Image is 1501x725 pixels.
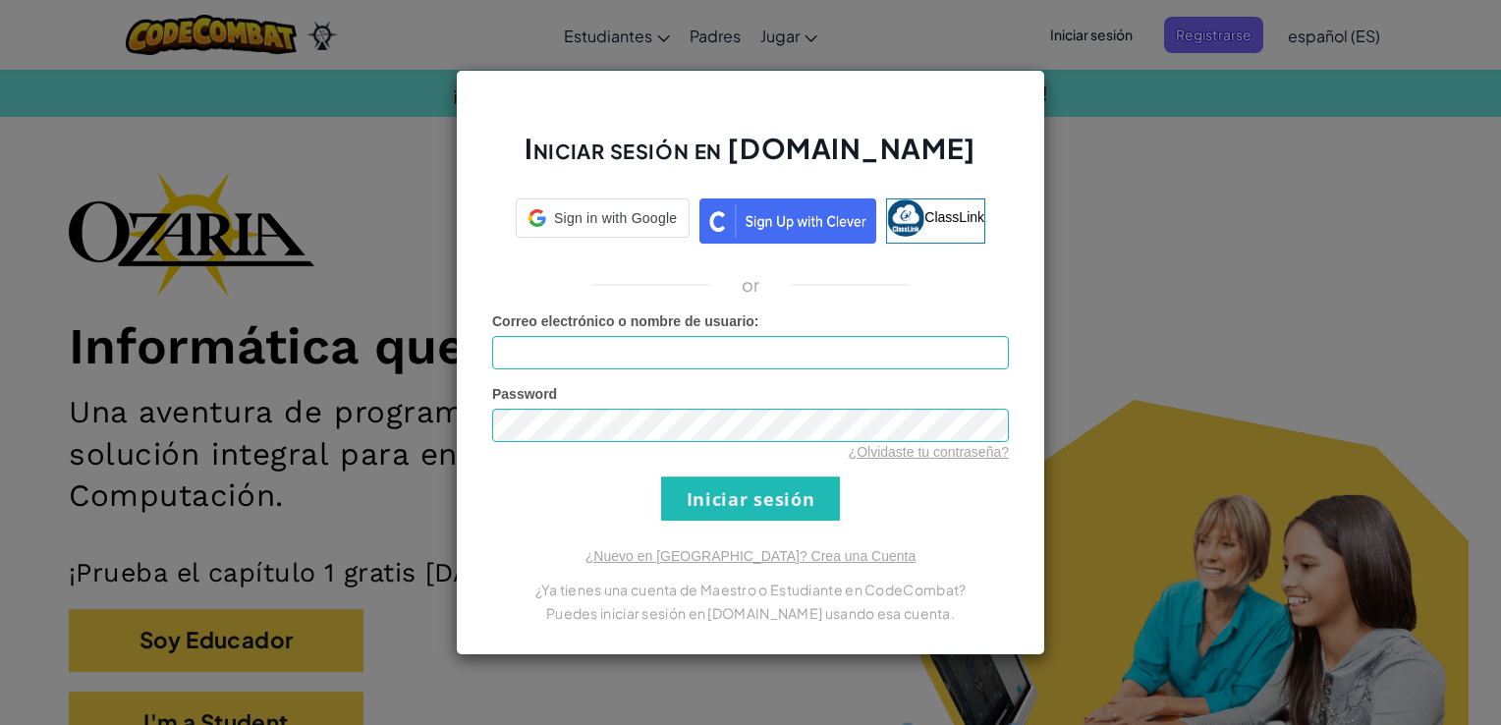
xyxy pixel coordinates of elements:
[554,208,677,228] span: Sign in with Google
[585,548,916,564] a: ¿Nuevo en [GEOGRAPHIC_DATA]? Crea una Cuenta
[516,198,690,238] div: Sign in with Google
[516,198,690,244] a: Sign in with Google
[492,311,759,331] label: :
[661,476,840,521] input: Iniciar sesión
[492,578,1009,601] p: ¿Ya tienes una cuenta de Maestro o Estudiante en CodeCombat?
[924,209,984,225] span: ClassLink
[849,444,1009,460] a: ¿Olvidaste tu contraseña?
[492,386,557,402] span: Password
[492,601,1009,625] p: Puedes iniciar sesión en [DOMAIN_NAME] usando esa cuenta.
[742,273,760,297] p: or
[492,313,754,329] span: Correo electrónico o nombre de usuario
[699,198,876,244] img: clever_sso_button@2x.png
[492,130,1009,187] h2: Iniciar sesión en [DOMAIN_NAME]
[887,199,924,237] img: classlink-logo-small.png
